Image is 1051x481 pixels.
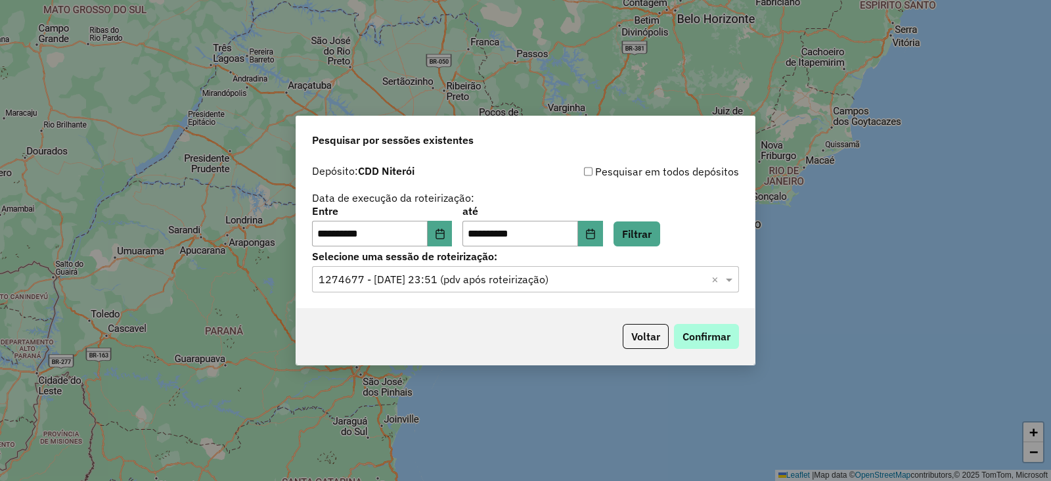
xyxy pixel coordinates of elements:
[614,221,660,246] button: Filtrar
[312,190,474,206] label: Data de execução da roteirização:
[623,324,669,349] button: Voltar
[462,203,602,219] label: até
[674,324,739,349] button: Confirmar
[312,132,474,148] span: Pesquisar por sessões existentes
[711,271,723,287] span: Clear all
[312,203,452,219] label: Entre
[312,163,414,179] label: Depósito:
[358,164,414,177] strong: CDD Niterói
[312,248,739,264] label: Selecione uma sessão de roteirização:
[428,221,453,247] button: Choose Date
[578,221,603,247] button: Choose Date
[525,164,739,179] div: Pesquisar em todos depósitos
